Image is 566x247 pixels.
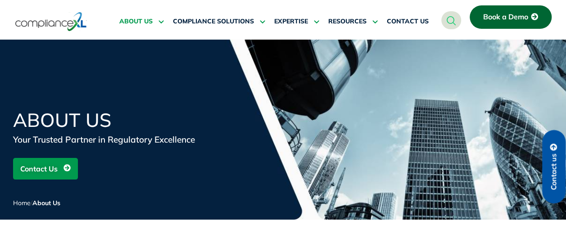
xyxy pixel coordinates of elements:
[13,199,31,207] a: Home
[274,18,308,26] span: EXPERTISE
[20,160,58,177] span: Contact Us
[173,18,254,26] span: COMPLIANCE SOLUTIONS
[470,5,552,29] a: Book a Demo
[550,153,558,190] span: Contact us
[173,11,265,32] a: COMPLIANCE SOLUTIONS
[483,13,528,21] span: Book a Demo
[13,199,60,207] span: /
[13,158,78,180] a: Contact Us
[387,18,429,26] span: CONTACT US
[328,11,378,32] a: RESOURCES
[441,11,461,29] a: navsearch-button
[274,11,319,32] a: EXPERTISE
[387,11,429,32] a: CONTACT US
[32,199,60,207] span: About Us
[119,11,164,32] a: ABOUT US
[328,18,367,26] span: RESOURCES
[542,130,566,203] a: Contact us
[13,111,229,130] h1: About Us
[13,133,229,146] div: Your Trusted Partner in Regulatory Excellence
[15,11,87,32] img: logo-one.svg
[119,18,153,26] span: ABOUT US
